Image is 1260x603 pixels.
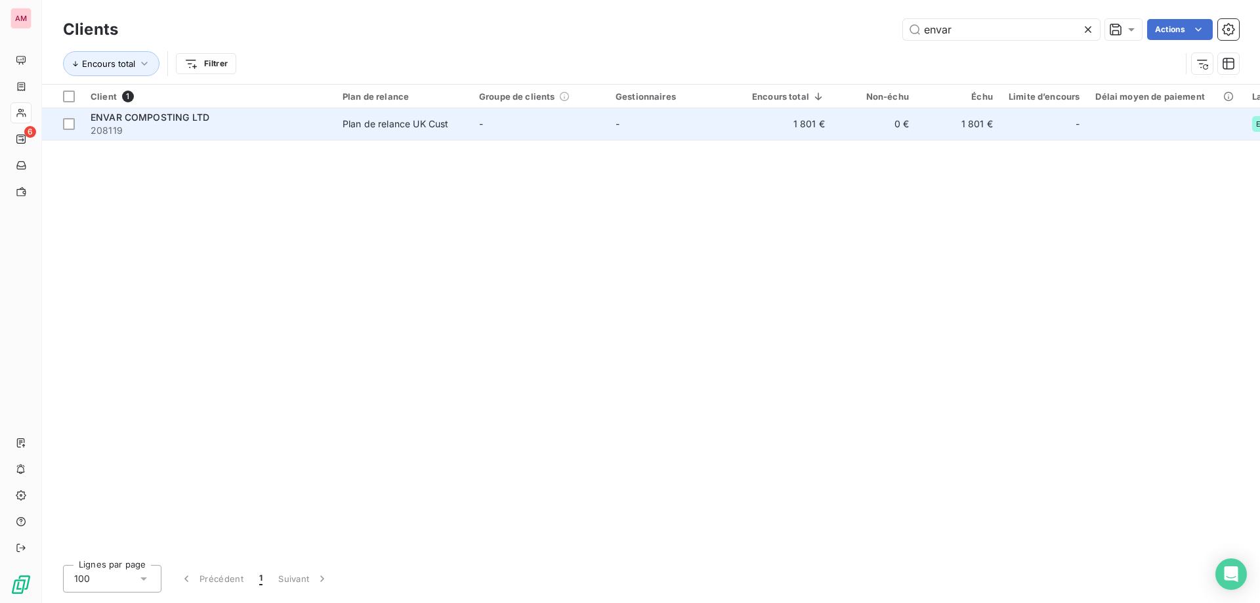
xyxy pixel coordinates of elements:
[917,108,1001,140] td: 1 801 €
[91,91,117,102] span: Client
[1009,91,1080,102] div: Limite d’encours
[172,565,251,593] button: Précédent
[925,91,993,102] div: Échu
[841,91,909,102] div: Non-échu
[74,572,90,585] span: 100
[91,124,327,137] span: 208119
[479,118,483,129] span: -
[259,572,262,585] span: 1
[903,19,1100,40] input: Rechercher
[616,118,619,129] span: -
[82,58,135,69] span: Encours total
[343,91,463,102] div: Plan de relance
[1147,19,1213,40] button: Actions
[10,129,31,150] a: 6
[122,91,134,102] span: 1
[63,18,118,41] h3: Clients
[479,91,555,102] span: Groupe de clients
[176,53,236,74] button: Filtrer
[752,91,825,102] div: Encours total
[10,8,31,29] div: AM
[10,574,31,595] img: Logo LeanPay
[616,91,736,102] div: Gestionnaires
[251,565,270,593] button: 1
[1215,558,1247,590] div: Open Intercom Messenger
[1076,117,1080,131] span: -
[744,108,833,140] td: 1 801 €
[63,51,159,76] button: Encours total
[91,112,209,123] span: ENVAR COMPOSTING LTD
[1095,91,1236,102] div: Délai moyen de paiement
[24,126,36,138] span: 6
[833,108,917,140] td: 0 €
[343,117,448,131] div: Plan de relance UK Cust
[270,565,337,593] button: Suivant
